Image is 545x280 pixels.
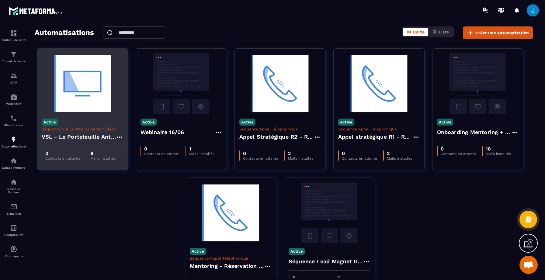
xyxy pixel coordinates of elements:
[2,166,26,169] p: Espace membre
[2,110,26,131] a: schedulerschedulerPlanificateur
[2,174,26,199] a: social-networksocial-networkRéseaux Sociaux
[2,46,26,67] a: formationformationTunnel de vente
[338,133,412,141] h4: Appel stratégique R1 - Réservation
[42,53,123,114] img: automation-background
[342,150,377,156] p: 0
[2,131,26,153] a: automationsautomationsAutomatisations
[10,93,17,101] img: automations
[190,182,271,243] img: automation-background
[437,53,519,114] img: automation-background
[2,233,26,237] p: Comptabilité
[387,156,412,161] p: Mails installés
[144,152,179,156] p: Contacts en attente
[2,81,26,84] p: CRM
[387,150,412,156] p: 2
[10,136,17,143] img: automations
[437,128,511,137] h4: Onboarding Mentoring + Suivi Apprenant
[413,29,425,34] span: Carte
[10,157,17,164] img: automations
[10,203,17,210] img: email
[2,187,26,194] p: Réseaux Sociaux
[243,150,278,156] p: 0
[486,146,511,152] p: 18
[2,212,26,215] p: E-mailing
[10,72,17,79] img: formation
[338,127,420,131] p: Séquence Appel Téléphonique
[190,256,271,261] p: Séquence Appel Téléphonique
[2,25,26,46] a: formationformationTableau de bord
[289,257,363,266] h4: Séquence Lead Magnet GUIDE " 5 questions à se poser"
[289,182,370,243] img: automation-background
[441,146,476,152] p: 0
[2,67,26,89] a: formationformationCRM
[2,123,26,127] p: Planificateur
[10,178,17,186] img: social-network
[90,156,116,161] p: Mails installés
[42,133,116,141] h4: VSL - Le Portefeuille Anti-Fragile
[239,119,255,126] p: Active
[35,26,94,39] h2: Automatisations
[10,51,17,58] img: formation
[189,152,214,156] p: Mails installés
[475,30,529,36] span: Créer une automatisation
[2,60,26,63] p: Tunnel de vente
[189,146,214,152] p: 1
[486,152,511,156] p: Mails installés
[190,262,264,270] h4: Mentoring - Réservation Session Individuelle
[10,115,17,122] img: scheduler
[2,153,26,174] a: automationsautomationsEspace membre
[42,119,58,126] p: Active
[289,248,305,255] p: Active
[90,150,116,156] p: 6
[141,119,157,126] p: Active
[338,53,420,114] img: automation-background
[288,150,313,156] p: 2
[190,248,206,255] p: Active
[239,53,321,114] img: automation-background
[342,156,377,161] p: Contacts en attente
[45,150,81,156] p: 0
[9,5,63,16] img: logo
[243,156,278,161] p: Contacts en attente
[437,119,453,126] p: Active
[2,199,26,220] a: emailemailE-mailing
[42,127,123,131] p: Séquence VSL (Lettre de Vente Vidéo)
[519,256,538,274] a: Ouvrir le chat
[45,156,81,161] p: Contacts en attente
[239,133,314,141] h4: Appel Stratégique R2 - Réservation
[463,26,533,39] button: Créer une automatisation
[2,89,26,110] a: automationsautomationsWebinaire
[2,220,26,241] a: accountantaccountantComptabilité
[10,246,17,253] img: automations
[141,128,184,137] h4: Webinaire 16/06
[239,127,321,131] p: Séquence Appel Téléphonique
[288,156,313,161] p: Mails installés
[429,28,453,36] button: Liste
[2,254,26,258] p: IA prospects
[10,29,17,37] img: formation
[338,119,354,126] p: Active
[2,145,26,148] p: Automatisations
[141,53,222,114] img: automation-background
[10,224,17,232] img: accountant
[2,38,26,42] p: Tableau de bord
[144,146,179,152] p: 0
[403,28,428,36] button: Carte
[441,152,476,156] p: Contacts en attente
[439,29,449,34] span: Liste
[2,102,26,105] p: Webinaire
